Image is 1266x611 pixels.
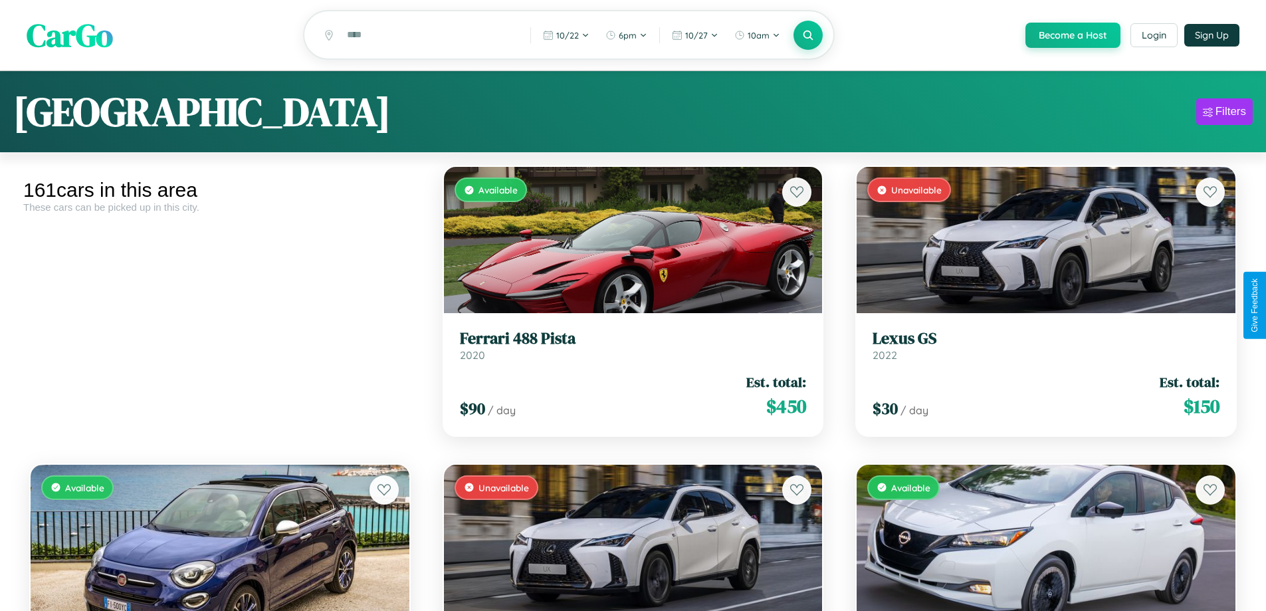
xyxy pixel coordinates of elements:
div: These cars can be picked up in this city. [23,201,417,213]
span: $ 30 [873,398,898,420]
button: Login [1130,23,1178,47]
button: 10/27 [665,25,725,46]
span: Available [65,482,104,493]
span: Unavailable [891,184,942,195]
span: Est. total: [1160,372,1219,392]
span: $ 90 [460,398,485,420]
span: 10 / 22 [556,30,579,41]
span: $ 450 [766,393,806,420]
button: Sign Up [1184,24,1239,47]
span: Available [891,482,930,493]
span: Available [478,184,518,195]
span: 2022 [873,348,897,362]
span: / day [900,404,928,417]
button: 10/22 [536,25,596,46]
span: Est. total: [746,372,806,392]
span: $ 150 [1184,393,1219,420]
div: Give Feedback [1250,279,1259,332]
span: 10 / 27 [685,30,708,41]
span: / day [488,404,516,417]
h3: Lexus GS [873,329,1219,348]
button: 6pm [599,25,654,46]
h1: [GEOGRAPHIC_DATA] [13,84,391,139]
button: 10am [728,25,787,46]
button: Become a Host [1025,23,1120,48]
span: CarGo [27,13,113,57]
span: 10am [748,30,770,41]
a: Lexus GS2022 [873,329,1219,362]
button: Filters [1196,98,1253,125]
span: 2020 [460,348,485,362]
span: Unavailable [478,482,529,493]
div: Filters [1215,105,1246,118]
a: Ferrari 488 Pista2020 [460,329,807,362]
div: 161 cars in this area [23,179,417,201]
span: 6pm [619,30,637,41]
h3: Ferrari 488 Pista [460,329,807,348]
